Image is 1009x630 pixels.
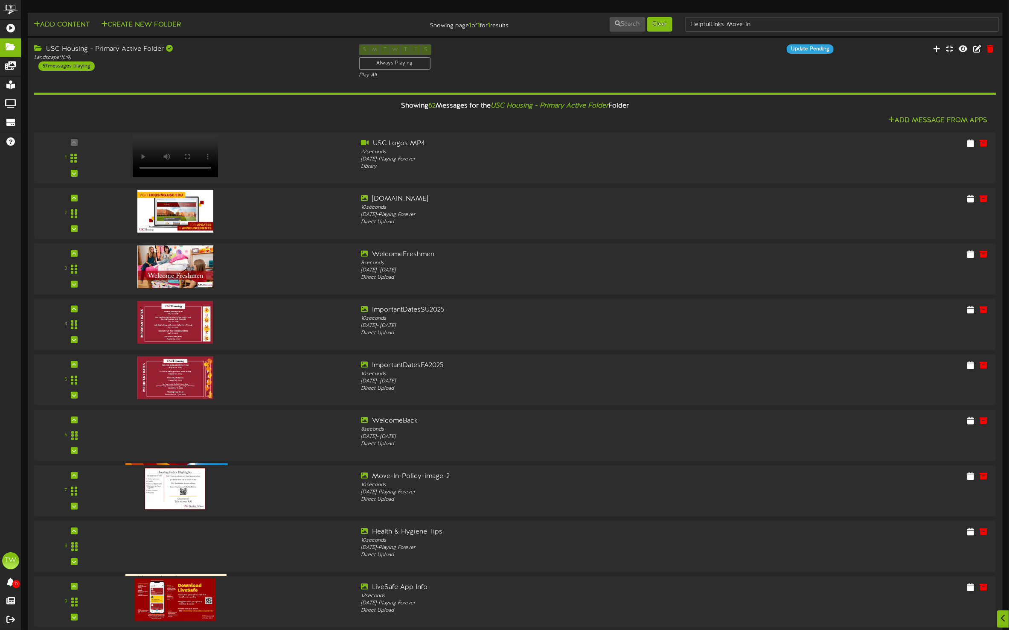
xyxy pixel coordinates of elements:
[2,552,19,569] div: TW
[144,467,206,510] img: 355ebe3c-9b2b-4fb5-a12b-04873e6f2ea3.jpg
[361,330,750,337] div: Direct Upload
[31,20,92,30] button: Add Content
[361,537,750,544] div: 10 seconds
[361,416,750,426] div: WelcomeBack
[361,211,750,219] div: [DATE] - Playing Forever
[99,20,183,30] button: Create New Folder
[359,72,672,79] div: Play All
[137,356,213,399] img: be6c3767-e068-41d9-b667-f3eb0086a26c.jpg
[361,607,750,614] div: Direct Upload
[361,600,750,607] div: [DATE] - Playing Forever
[361,315,750,322] div: 10 seconds
[361,204,750,211] div: 10 seconds
[361,592,750,600] div: 12 seconds
[361,219,750,226] div: Direct Upload
[361,274,750,281] div: Direct Upload
[361,385,750,392] div: Direct Upload
[361,305,750,315] div: ImportantDatesSU2025
[361,149,750,156] div: 22 seconds
[361,361,750,370] div: ImportantDatesFA2025
[135,578,216,621] img: 5231bd61-e94d-49da-ad3e-6381b9494873.jpg
[64,542,67,550] div: 8
[361,156,750,163] div: [DATE] - Playing Forever
[361,370,750,378] div: 10 seconds
[137,190,213,233] img: f178b5d0-1b16-4a8b-8848-1ec877d34465.jpg
[361,489,750,496] div: [DATE] - Playing Forever
[361,472,750,481] div: Move-In-Policy-image-2
[610,17,646,32] button: Search
[361,433,750,440] div: [DATE] - [DATE]
[886,115,990,126] button: Add Message From Apps
[361,496,750,503] div: Direct Upload
[361,163,750,170] div: Library
[361,583,750,592] div: LiveSafe App Info
[361,544,750,551] div: [DATE] - Playing Forever
[137,301,213,344] img: 4a815765-96a6-4a5a-a947-b878a3c33b0a.jpg
[12,580,20,588] span: 0
[685,17,999,32] input: -- Search Folders by Name --
[359,57,430,70] div: Always Playing
[491,102,609,110] i: USC Housing - Primary Active Folder
[28,97,1003,115] div: Showing Messages for the Folder
[361,260,750,267] div: 8 seconds
[34,54,346,61] div: Landscape ( 16:9 )
[361,267,750,274] div: [DATE] - [DATE]
[361,194,750,204] div: [DOMAIN_NAME]
[361,139,750,149] div: USC Logos MP4
[488,22,490,29] strong: 1
[137,245,214,288] img: 35e477e3-1c49-4852-8431-9ffba193bee4.jpg
[361,378,750,385] div: [DATE] - [DATE]
[477,22,480,29] strong: 1
[647,17,672,32] button: Clear
[64,432,67,439] div: 6
[361,250,750,260] div: WelcomeFreshmen
[38,61,95,71] div: 57 messages playing
[361,440,750,448] div: Direct Upload
[361,551,750,559] div: Direct Upload
[352,16,515,31] div: Showing page of for results
[64,598,67,605] div: 9
[469,22,471,29] strong: 1
[361,481,750,489] div: 10 seconds
[361,527,750,537] div: Health & Hygiene Tips
[34,44,346,54] div: USC Housing - Primary Active Folder
[361,322,750,330] div: [DATE] - [DATE]
[787,44,834,54] div: Update Pending
[361,426,750,433] div: 8 seconds
[429,102,436,110] span: 62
